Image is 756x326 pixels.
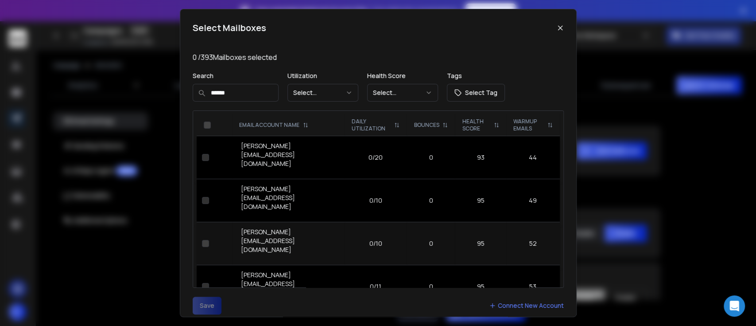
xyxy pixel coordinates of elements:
p: Health Score [367,71,438,80]
p: 0 / 393 Mailboxes selected [193,52,564,63]
button: Select... [287,84,358,102]
button: Select... [367,84,438,102]
div: Open Intercom Messenger [724,295,745,317]
p: DAILY UTILIZATION [352,118,391,132]
button: Select Tag [447,84,505,102]
p: Utilization [287,71,358,80]
p: HEALTH SCORE [462,118,490,132]
p: Tags [447,71,505,80]
p: Search [193,71,279,80]
p: WARMUP EMAILS [513,118,544,132]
